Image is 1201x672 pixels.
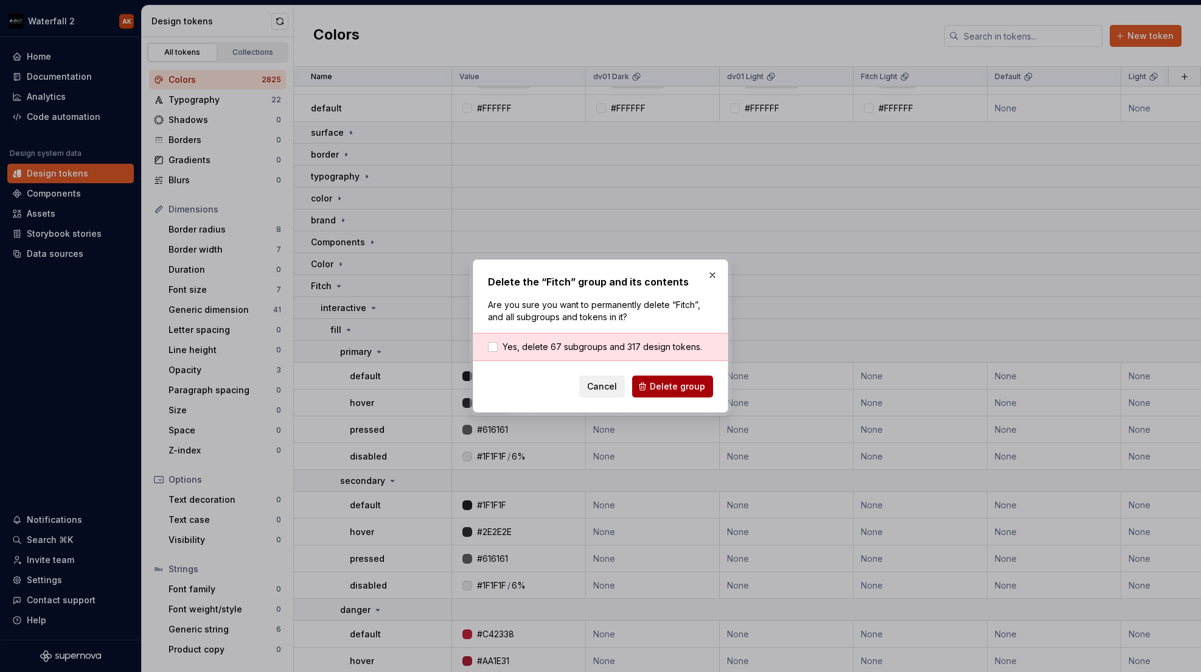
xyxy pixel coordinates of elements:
h2: Delete the “Fitch” group and its contents [488,275,713,289]
button: Delete group [632,376,713,397]
button: Cancel [579,376,625,397]
span: Delete group [650,380,705,393]
span: Cancel [587,380,617,393]
span: Yes, delete 67 subgroups and 317 design tokens. [503,341,702,353]
p: Are you sure you want to permanently delete “Fitch”, and all subgroups and tokens in it? [488,299,713,323]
